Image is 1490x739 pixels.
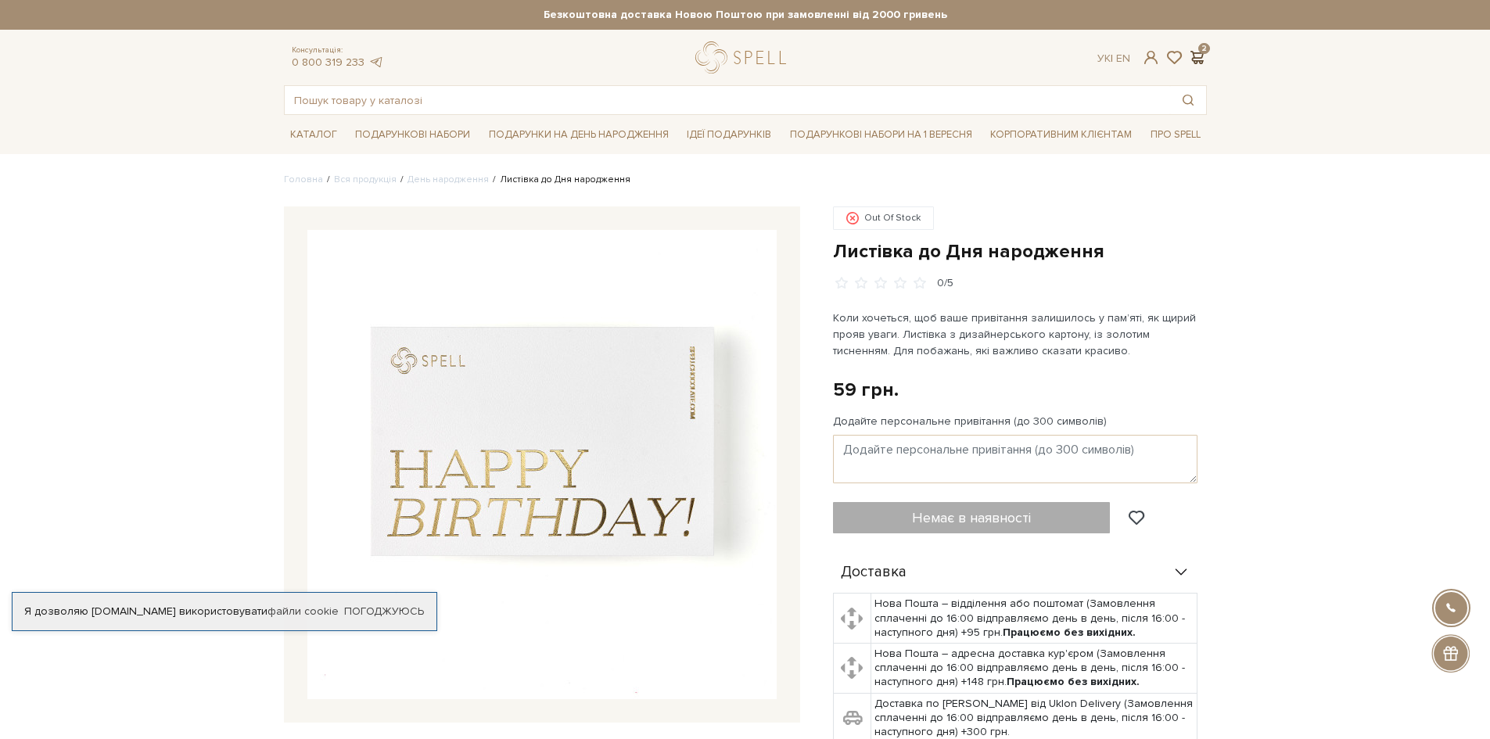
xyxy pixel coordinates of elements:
[833,378,899,402] div: 59 грн.
[13,604,436,619] div: Я дозволяю [DOMAIN_NAME] використовувати
[833,239,1207,264] h1: Листівка до Дня народження
[1116,52,1130,65] a: En
[871,594,1197,644] td: Нова Пошта – відділення або поштомат (Замовлення сплаченні до 16:00 відправляємо день в день, піс...
[292,45,384,56] span: Консультація:
[1111,52,1113,65] span: |
[284,174,323,185] a: Головна
[1170,86,1206,114] button: Пошук товару у каталозі
[784,121,978,148] a: Подарункові набори на 1 Вересня
[680,123,777,147] a: Ідеї подарунків
[483,123,675,147] a: Подарунки на День народження
[292,56,364,69] a: 0 800 319 233
[408,174,489,185] a: День народження
[344,604,424,619] a: Погоджуюсь
[833,414,1107,429] label: Додайте персональне привітання (до 300 символів)
[1097,52,1130,66] div: Ук
[334,174,397,185] a: Вся продукція
[489,173,630,187] li: Листівка до Дня народження
[984,121,1138,148] a: Корпоративним клієнтам
[1003,626,1136,639] b: Працюємо без вихідних.
[833,310,1200,359] p: Коли хочеться, щоб ваше привітання залишилось у пам’яті, як щирий прояв уваги. Листівка з дизайне...
[1007,675,1140,688] b: Працюємо без вихідних.
[284,123,343,147] a: Каталог
[695,41,793,74] a: logo
[368,56,384,69] a: telegram
[1144,123,1207,147] a: Про Spell
[267,604,339,618] a: файли cookie
[285,86,1170,114] input: Пошук товару у каталозі
[284,8,1207,22] strong: Безкоштовна доставка Новою Поштою при замовленні від 2000 гривень
[833,206,934,230] div: Out Of Stock
[349,123,476,147] a: Подарункові набори
[871,644,1197,694] td: Нова Пошта – адресна доставка кур'єром (Замовлення сплаченні до 16:00 відправляємо день в день, п...
[841,565,907,579] span: Доставка
[937,276,953,291] div: 0/5
[307,230,777,699] img: Листівка до Дня народження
